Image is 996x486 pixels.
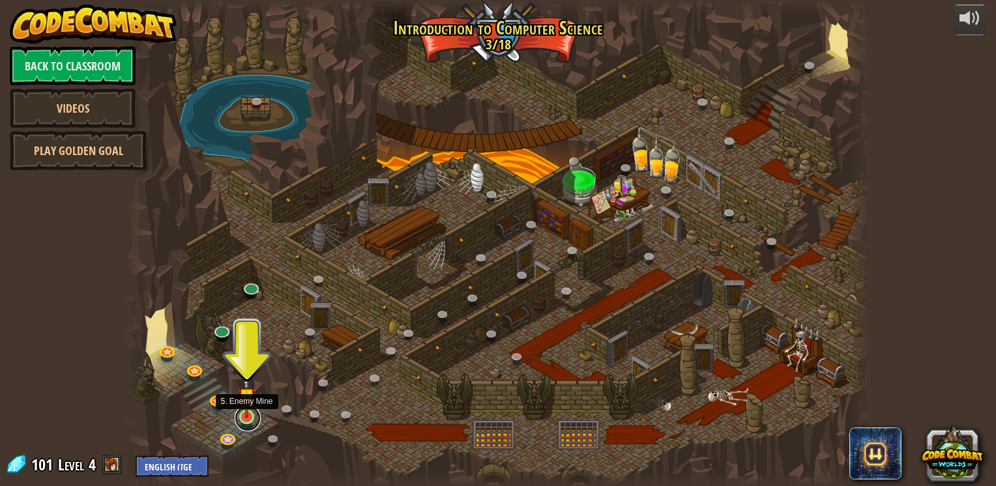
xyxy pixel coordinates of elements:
[10,46,136,85] a: Back to Classroom
[237,375,256,418] img: level-banner-started.png
[10,131,147,170] a: Play Golden Goal
[954,5,986,35] button: Adjust volume
[10,89,136,128] a: Videos
[89,454,96,475] span: 4
[31,454,57,475] span: 101
[10,5,177,44] img: CodeCombat - Learn how to code by playing a game
[58,454,84,476] span: Level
